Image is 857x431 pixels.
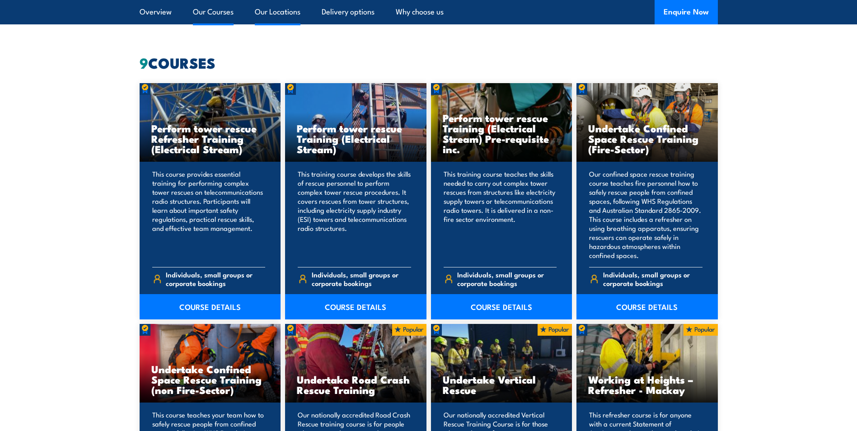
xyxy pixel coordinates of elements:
h3: Working at Heights – Refresher - Mackay [588,374,706,395]
h3: Perform tower rescue Training (Electrical Stream) Pre-requisite inc. [443,112,561,154]
h3: Undertake Confined Space Rescue Training (Fire-Sector) [588,123,706,154]
h3: Perform tower rescue Training (Electrical Stream) [297,123,415,154]
a: COURSE DETAILS [285,294,426,319]
strong: 9 [140,51,148,74]
h2: COURSES [140,56,718,69]
h3: Undertake Confined Space Rescue Training (non Fire-Sector) [151,364,269,395]
p: This training course develops the skills of rescue personnel to perform complex tower rescue proc... [298,169,411,260]
a: COURSE DETAILS [576,294,718,319]
p: Our confined space rescue training course teaches fire personnel how to safely rescue people from... [589,169,702,260]
h3: Undertake Road Crash Rescue Training [297,374,415,395]
h3: Perform tower rescue Refresher Training (Electrical Stream) [151,123,269,154]
p: This course provides essential training for performing complex tower rescues on telecommunication... [152,169,266,260]
h3: Undertake Vertical Rescue [443,374,561,395]
span: Individuals, small groups or corporate bookings [457,270,557,287]
a: COURSE DETAILS [431,294,572,319]
a: COURSE DETAILS [140,294,281,319]
span: Individuals, small groups or corporate bookings [166,270,265,287]
span: Individuals, small groups or corporate bookings [603,270,702,287]
span: Individuals, small groups or corporate bookings [312,270,411,287]
p: This training course teaches the skills needed to carry out complex tower rescues from structures... [444,169,557,260]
